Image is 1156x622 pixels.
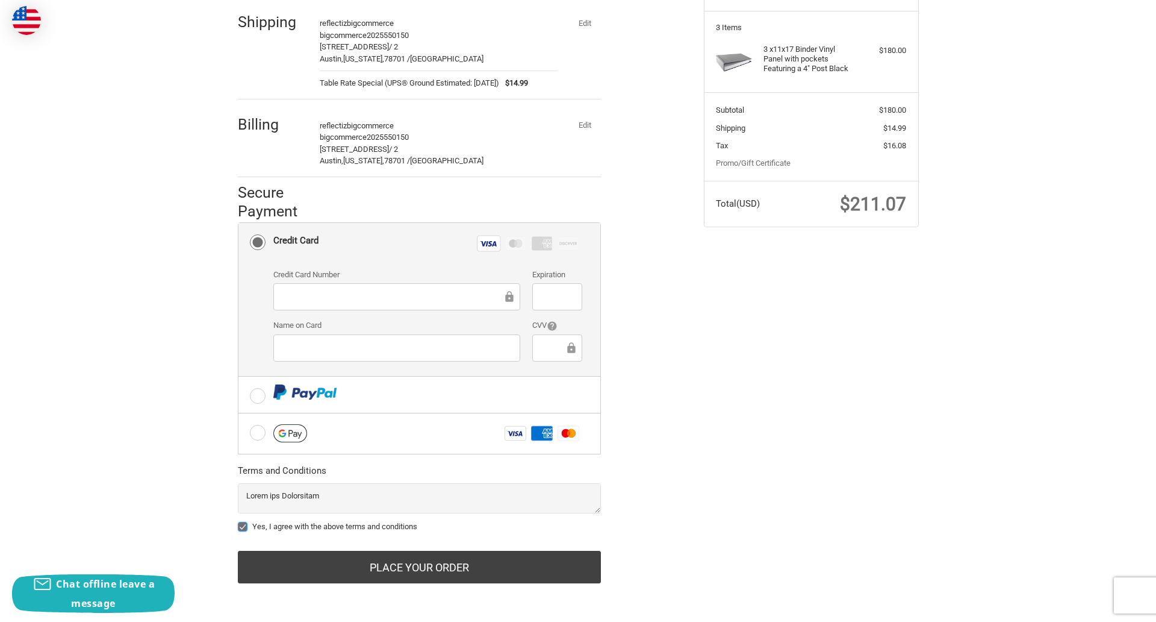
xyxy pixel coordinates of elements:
span: Checkout [72,5,109,16]
span: [STREET_ADDRESS] [320,42,389,51]
span: [GEOGRAPHIC_DATA] [410,156,483,165]
img: PayPal icon [273,385,337,400]
span: $14.99 [883,124,906,133]
label: Yes, I agree with the above terms and conditions [238,522,601,532]
span: 2025550150 [367,31,409,40]
h4: 3 x 11x17 Binder Vinyl Panel with pockets Featuring a 4" Post Black [763,45,856,74]
span: / 2 [389,42,398,51]
span: reflectiz [320,19,347,28]
span: [STREET_ADDRESS] [320,145,389,154]
span: / 2 [389,145,398,154]
img: Google Pay icon [273,424,307,442]
span: Table Rate Special (UPS® Ground Estimated: [DATE]) [320,77,499,89]
div: Credit Card [273,231,319,251]
button: Edit [570,14,601,31]
label: Credit Card Number [273,269,520,281]
span: $14.99 [499,77,528,89]
img: duty and tax information for United States [12,6,41,35]
span: Austin, [320,156,343,165]
span: 78701 / [384,156,410,165]
span: Austin, [320,54,343,63]
span: [US_STATE], [343,54,384,63]
div: $180.00 [859,45,906,57]
span: bigcommerce [347,19,394,28]
span: $180.00 [879,105,906,115]
span: Total (USD) [716,198,760,209]
button: Edit [570,117,601,134]
a: Promo/Gift Certificate [716,159,791,168]
span: [GEOGRAPHIC_DATA] [410,54,483,63]
legend: Terms and Conditions [238,464,326,483]
label: Expiration [532,269,582,281]
span: Chat offline leave a message [56,577,155,610]
span: $211.07 [840,193,906,215]
label: CVV [532,319,582,331]
span: bigcommerce [320,31,367,40]
span: Tax [716,141,728,150]
span: $16.08 [883,141,906,150]
span: bigcommerce [347,121,394,130]
iframe: Secure Credit Card Frame - Credit Card Number [282,290,503,304]
button: Place Your Order [238,551,601,583]
span: Shipping [716,124,745,133]
h2: Shipping [238,13,308,31]
iframe: Secure Credit Card Frame - Expiration Date [541,290,574,304]
iframe: Secure Credit Card Frame - CVV [541,341,565,355]
span: reflectiz [320,121,347,130]
button: Chat offline leave a message [12,574,175,613]
span: 2025550150 [367,133,409,142]
span: [US_STATE], [343,156,384,165]
iframe: Secure Credit Card Frame - Cardholder Name [282,341,512,355]
h2: Secure Payment [238,183,319,221]
textarea: Lorem ips Dolorsitam Consectet adipisc Elit sed doei://tem.01i69.utl Etdolor ma aliq://eni.21a11.... [238,483,601,514]
label: Name on Card [273,319,520,331]
h3: 3 Items [716,23,906,33]
span: 78701 / [384,54,410,63]
span: Subtotal [716,105,744,115]
h2: Billing [238,115,308,134]
span: bigcommerce [320,133,367,142]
